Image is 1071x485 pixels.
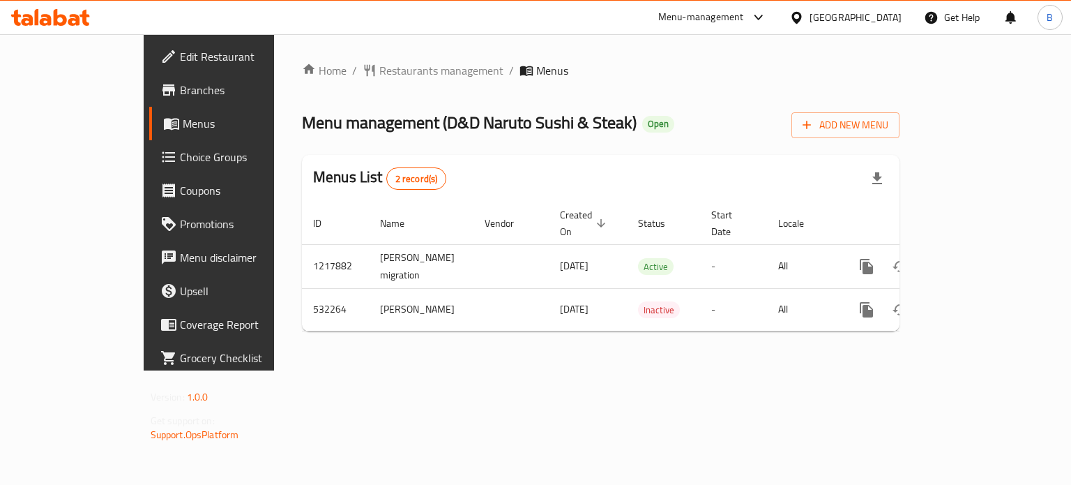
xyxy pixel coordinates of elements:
button: more [850,250,883,283]
td: All [767,288,839,331]
a: Edit Restaurant [149,40,323,73]
a: Coverage Report [149,308,323,341]
button: Change Status [883,250,917,283]
td: 1217882 [302,244,369,288]
span: Add New Menu [803,117,888,134]
span: Upsell [180,283,312,299]
span: Menus [536,62,568,79]
td: 532264 [302,288,369,331]
span: B [1047,10,1053,25]
a: Upsell [149,274,323,308]
a: Home [302,62,347,79]
a: Menu disclaimer [149,241,323,274]
span: Status [638,215,683,232]
li: / [352,62,357,79]
span: Active [638,259,674,275]
div: Export file [860,162,894,195]
span: Version: [151,388,185,406]
span: Edit Restaurant [180,48,312,65]
a: Promotions [149,207,323,241]
span: Start Date [711,207,750,240]
div: Total records count [386,167,447,190]
span: ID [313,215,340,232]
span: Vendor [485,215,532,232]
span: Menu management ( D&D Naruto Sushi & Steak ) [302,107,637,138]
span: Get support on: [151,412,215,430]
button: Add New Menu [791,112,899,138]
span: [DATE] [560,300,588,318]
th: Actions [839,202,995,245]
span: Restaurants management [379,62,503,79]
a: Branches [149,73,323,107]
td: [PERSON_NAME] [369,288,473,331]
span: 2 record(s) [387,172,446,186]
h2: Menus List [313,167,446,190]
span: Branches [180,82,312,98]
table: enhanced table [302,202,995,331]
span: Menus [183,115,312,132]
td: All [767,244,839,288]
span: Inactive [638,302,680,318]
span: Promotions [180,216,312,232]
td: - [700,288,767,331]
nav: breadcrumb [302,62,899,79]
a: Menus [149,107,323,140]
span: Locale [778,215,822,232]
a: Restaurants management [363,62,503,79]
button: more [850,293,883,327]
span: Name [380,215,423,232]
div: Menu-management [658,9,744,26]
a: Coupons [149,174,323,207]
div: Open [642,116,674,133]
td: [PERSON_NAME] migration [369,244,473,288]
td: - [700,244,767,288]
button: Change Status [883,293,917,327]
li: / [509,62,514,79]
span: Choice Groups [180,149,312,165]
a: Choice Groups [149,140,323,174]
div: Active [638,258,674,275]
span: [DATE] [560,257,588,275]
a: Grocery Checklist [149,341,323,375]
div: [GEOGRAPHIC_DATA] [810,10,902,25]
span: Coupons [180,182,312,199]
a: Support.OpsPlatform [151,426,239,444]
span: Grocery Checklist [180,350,312,366]
span: Open [642,118,674,130]
span: Coverage Report [180,316,312,333]
span: Created On [560,207,610,240]
span: Menu disclaimer [180,249,312,266]
div: Inactive [638,301,680,318]
span: 1.0.0 [187,388,208,406]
